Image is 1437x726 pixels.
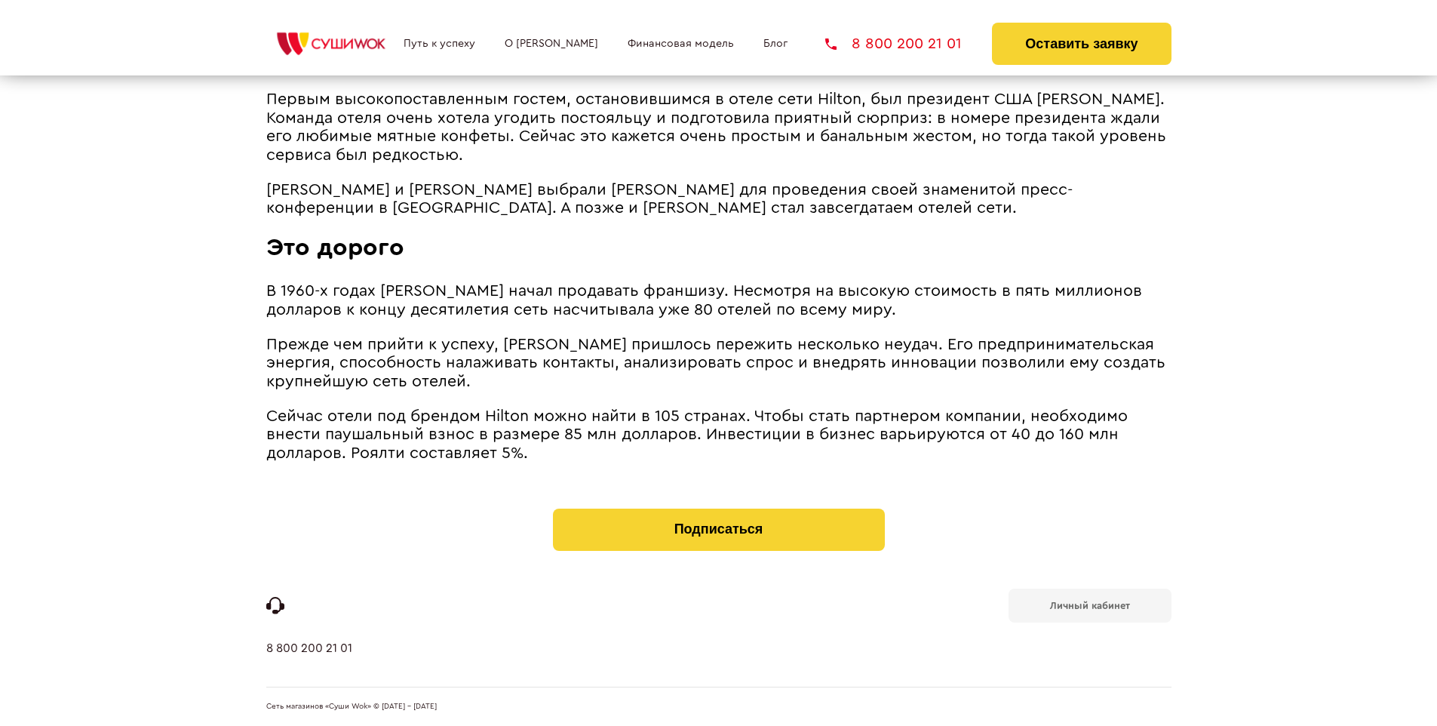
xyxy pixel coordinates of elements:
a: Финансовая модель [628,38,734,50]
span: [PERSON_NAME] и [PERSON_NAME] выбрали [PERSON_NAME] для проведения своей знаменитой пресс-конфере... [266,182,1073,217]
span: В 1960-х годах [PERSON_NAME] начал продавать франшизу. Несмотря на высокую стоимость в пять милли... [266,283,1142,318]
span: Сеть магазинов «Суши Wok» © [DATE] - [DATE] [266,703,437,712]
span: Сейчас отели под брендом Hilton можно найти в 105 странах. Чтобы стать партнером компании, необхо... [266,408,1128,461]
b: Личный кабинет [1050,601,1130,611]
a: О [PERSON_NAME] [505,38,598,50]
a: 8 800 200 21 01 [825,36,962,51]
button: Подписаться [553,509,885,551]
button: Оставить заявку [992,23,1171,65]
a: Блог [763,38,788,50]
span: Прежде чем прийти к успеху, [PERSON_NAME] пришлось пережить несколько неудач. Его предприниматель... [266,337,1165,389]
a: Путь к успеху [404,38,475,50]
span: Это дорого [266,235,404,260]
span: Первым высокопоставленным гостем, остановившимся в отеле сети Hilton, был президент США [PERSON_N... [266,91,1166,163]
span: 8 800 200 21 01 [852,36,962,51]
a: 8 800 200 21 01 [266,641,352,687]
a: Личный кабинет [1009,589,1171,623]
